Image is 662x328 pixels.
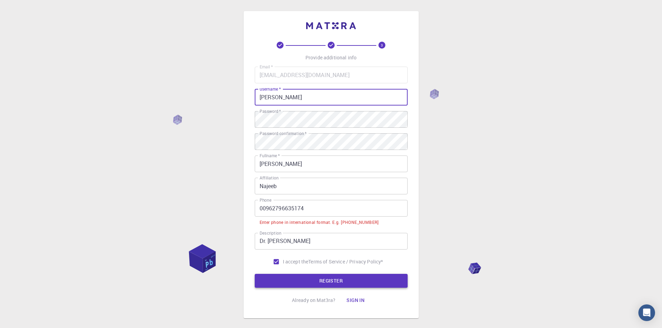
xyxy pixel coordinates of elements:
div: Open Intercom Messenger [638,304,655,321]
label: Affiliation [260,175,278,181]
p: Already on Mat3ra? [292,297,336,304]
label: Fullname [260,153,280,159]
p: Terms of Service / Privacy Policy * [308,258,383,265]
button: REGISTER [255,274,408,288]
div: Enter phone in international format. E.g. [PHONE_NUMBER] [260,219,379,226]
label: Description [260,230,281,236]
span: I accept the [283,258,309,265]
label: username [260,86,281,92]
text: 3 [381,43,383,48]
button: Sign in [341,293,370,307]
label: Password confirmation [260,131,307,136]
label: Phone [260,197,271,203]
a: Terms of Service / Privacy Policy* [308,258,383,265]
label: Password [260,108,281,114]
p: Provide additional info [305,54,357,61]
label: Email [260,64,273,70]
